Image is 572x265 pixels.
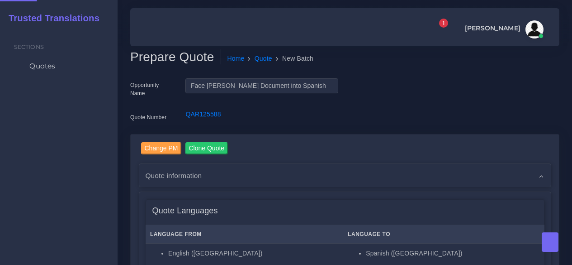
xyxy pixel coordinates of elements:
[185,142,228,154] input: Clone Quote
[29,61,55,71] span: Quotes
[130,81,172,97] label: Opportunity Name
[366,249,539,258] li: Spanish ([GEOGRAPHIC_DATA])
[465,25,520,31] span: [PERSON_NAME]
[343,225,544,244] th: Language To
[7,57,111,76] a: Quotes
[152,206,218,216] h4: Quote Languages
[460,20,547,39] a: [PERSON_NAME]avatar
[227,54,245,63] a: Home
[141,142,182,154] input: Change PM
[130,49,221,65] h2: Prepare Quote
[525,20,544,39] img: avatar
[14,43,44,50] span: Sections
[272,54,313,63] li: New Batch
[431,24,447,36] a: 1
[2,11,99,26] a: Trusted Translations
[130,113,166,121] label: Quote Number
[146,225,343,244] th: Language From
[168,249,338,258] li: English ([GEOGRAPHIC_DATA])
[185,111,221,118] a: QAR125588
[439,19,448,28] span: 1
[2,13,99,24] h2: Trusted Translations
[255,54,272,63] a: Quote
[146,170,202,181] span: Quote information
[139,164,551,187] div: Quote information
